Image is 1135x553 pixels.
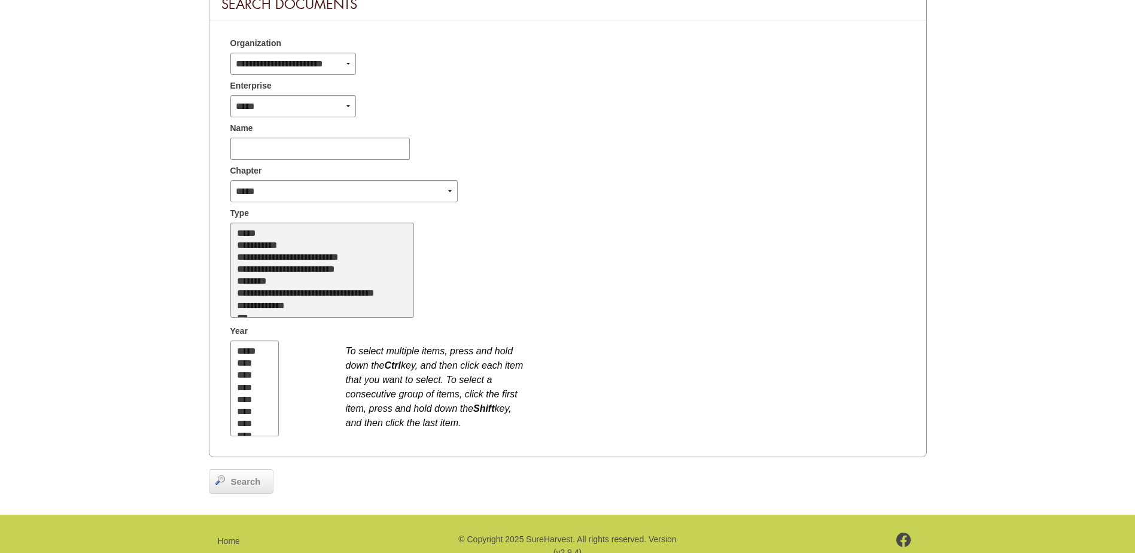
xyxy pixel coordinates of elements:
img: magnifier.png [215,475,225,485]
span: Name [230,122,253,135]
span: Search [225,475,267,489]
a: Search [209,469,273,494]
span: Organization [230,37,282,50]
span: Year [230,325,248,338]
img: footer-facebook.png [896,533,911,547]
b: Ctrl [384,360,401,370]
span: Type [230,207,249,220]
div: To select multiple items, press and hold down the key, and then click each item that you want to ... [346,338,525,430]
a: Home [218,536,240,546]
span: Enterprise [230,80,272,92]
b: Shift [473,403,495,414]
span: Chapter [230,165,262,177]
